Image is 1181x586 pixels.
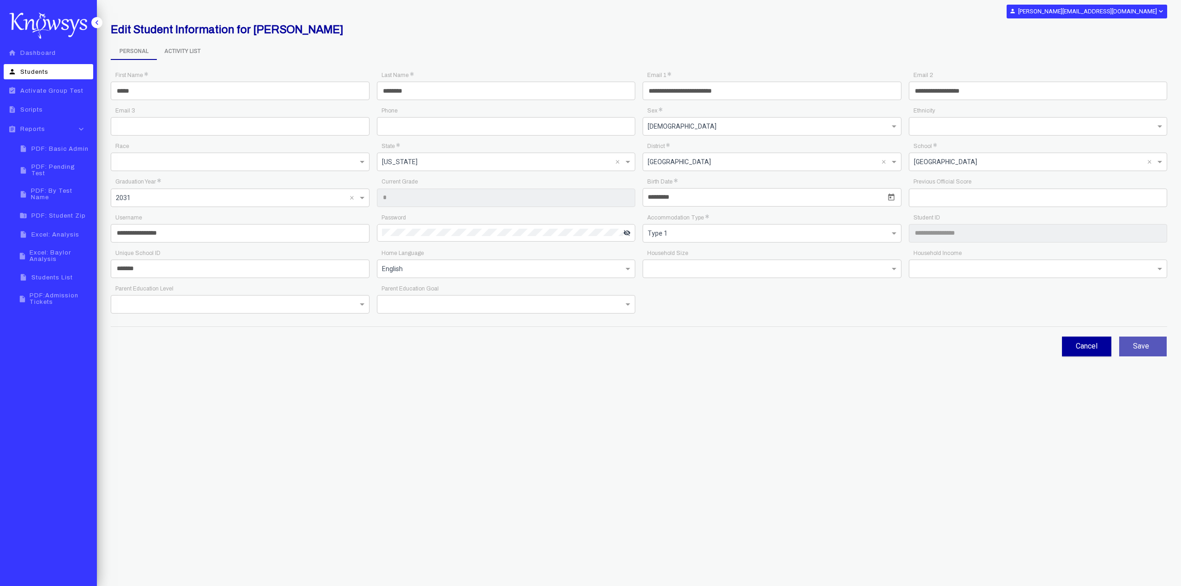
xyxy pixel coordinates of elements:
[913,214,940,221] app-required-indication: Student ID
[115,178,161,185] app-required-indication: Graduation Year
[382,250,424,256] app-required-indication: Home Language
[115,250,161,256] app-required-indication: Unique School ID
[886,192,897,203] button: Open calendar
[913,250,962,256] app-required-indication: Household Income
[1147,156,1155,167] span: Clear all
[1018,8,1157,15] b: [PERSON_NAME][EMAIL_ADDRESS][DOMAIN_NAME]
[31,146,89,152] span: PDF: Basic Admin
[382,72,413,78] app-required-indication: Last Name
[31,274,73,281] span: Students List
[647,72,671,78] app-required-indication: Email 1
[74,124,88,134] i: keyboard_arrow_down
[18,273,29,281] i: insert_drive_file
[647,250,688,256] app-required-indication: Household Size
[913,107,935,114] app-required-indication: Ethnicity
[111,23,811,36] h2: Edit Student Information for [PERSON_NAME]
[18,212,29,219] i: folder_zip
[1009,8,1016,14] i: person
[115,107,135,114] app-required-indication: Email 3
[31,188,90,201] span: PDF: By Test Name
[382,214,406,221] app-required-indication: Password
[6,106,18,113] i: description
[350,192,358,203] span: Clear all
[6,87,18,95] i: assignment_turned_in
[6,49,18,57] i: home
[31,231,79,238] span: Excel: Analysis
[18,145,29,153] i: insert_drive_file
[382,229,623,236] input: Password
[382,107,398,114] app-required-indication: Phone
[623,229,631,237] i: visibility_off
[18,295,27,303] i: insert_drive_file
[913,143,936,149] app-required-indication: School
[115,72,148,78] app-required-indication: First Name
[20,50,56,56] span: Dashboard
[615,156,623,167] span: Clear all
[115,285,173,292] app-required-indication: Parent Education Level
[31,164,90,177] span: PDF: Pending Test
[647,214,709,221] app-required-indication: Accommodation Type
[111,43,157,60] span: Personal
[382,285,439,292] app-required-indication: Parent Education Goal
[18,252,27,260] i: insert_drive_file
[20,126,45,132] span: Reports
[30,292,90,305] span: PDF:Admission Tickets
[647,178,677,185] app-required-indication: Birth Date
[115,214,142,221] app-required-indication: Username
[382,178,418,185] app-required-indication: Current Grade
[882,156,889,167] span: Clear all
[913,72,933,78] app-required-indication: Email 2
[20,107,43,113] span: Scripts
[30,249,90,262] span: Excel: Baylor Analysis
[20,88,84,94] span: Activate Group Test
[647,143,669,149] app-required-indication: District
[159,43,205,59] span: Activity List
[92,18,101,27] i: keyboard_arrow_left
[1062,337,1111,356] button: Cancel
[6,125,18,133] i: assignment
[382,143,400,149] app-required-indication: State
[913,178,972,185] app-required-indication: Previous Official Score
[20,69,48,75] span: Students
[115,143,129,149] app-required-indication: Race
[31,213,86,219] span: PDF: Student Zip
[18,231,29,238] i: insert_drive_file
[18,190,29,198] i: insert_drive_file
[18,166,29,174] i: insert_drive_file
[647,107,662,114] app-required-indication: Sex
[6,68,18,76] i: person
[1157,7,1164,15] i: expand_more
